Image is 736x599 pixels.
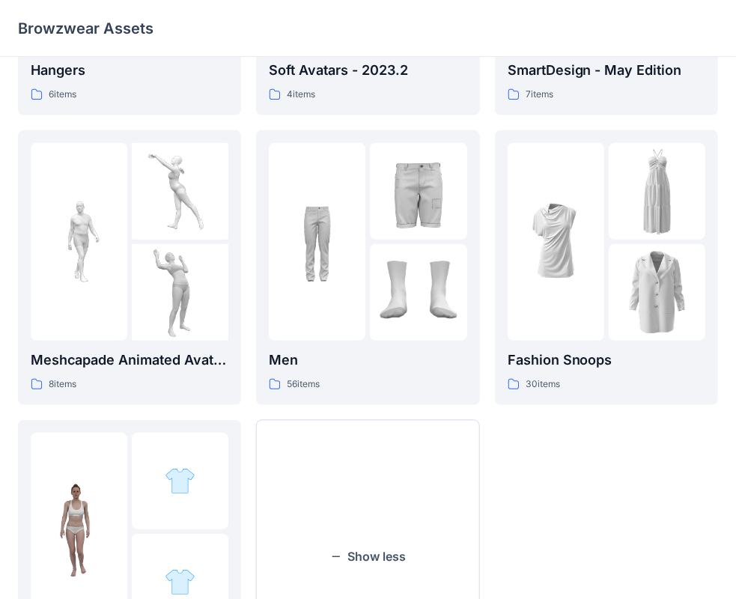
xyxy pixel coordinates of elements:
[31,483,127,580] img: folder 1
[269,193,365,290] img: folder 1
[508,193,604,290] img: folder 1
[132,143,228,240] img: folder 2
[370,143,466,240] img: folder 2
[132,244,228,341] img: folder 3
[49,377,76,392] p: 8 items
[165,567,195,598] img: folder 3
[370,244,466,341] img: folder 3
[165,466,195,496] img: folder 2
[31,193,127,290] img: folder 1
[287,87,315,103] p: 4 items
[49,87,76,103] p: 6 items
[609,143,705,240] img: folder 2
[256,130,479,405] a: folder 1folder 2folder 3Men56items
[495,130,718,405] a: folder 1folder 2folder 3Fashion Snoops30items
[526,87,553,103] p: 7 items
[31,60,228,81] p: Hangers
[287,377,320,392] p: 56 items
[18,18,153,39] p: Browzwear Assets
[269,60,466,81] p: Soft Avatars - 2023.2
[508,350,705,371] p: Fashion Snoops
[269,350,466,371] p: Men
[18,130,241,405] a: folder 1folder 2folder 3Meshcapade Animated Avatars8items
[508,60,705,81] p: SmartDesign - May Edition
[609,244,705,341] img: folder 3
[526,377,560,392] p: 30 items
[31,350,228,371] p: Meshcapade Animated Avatars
